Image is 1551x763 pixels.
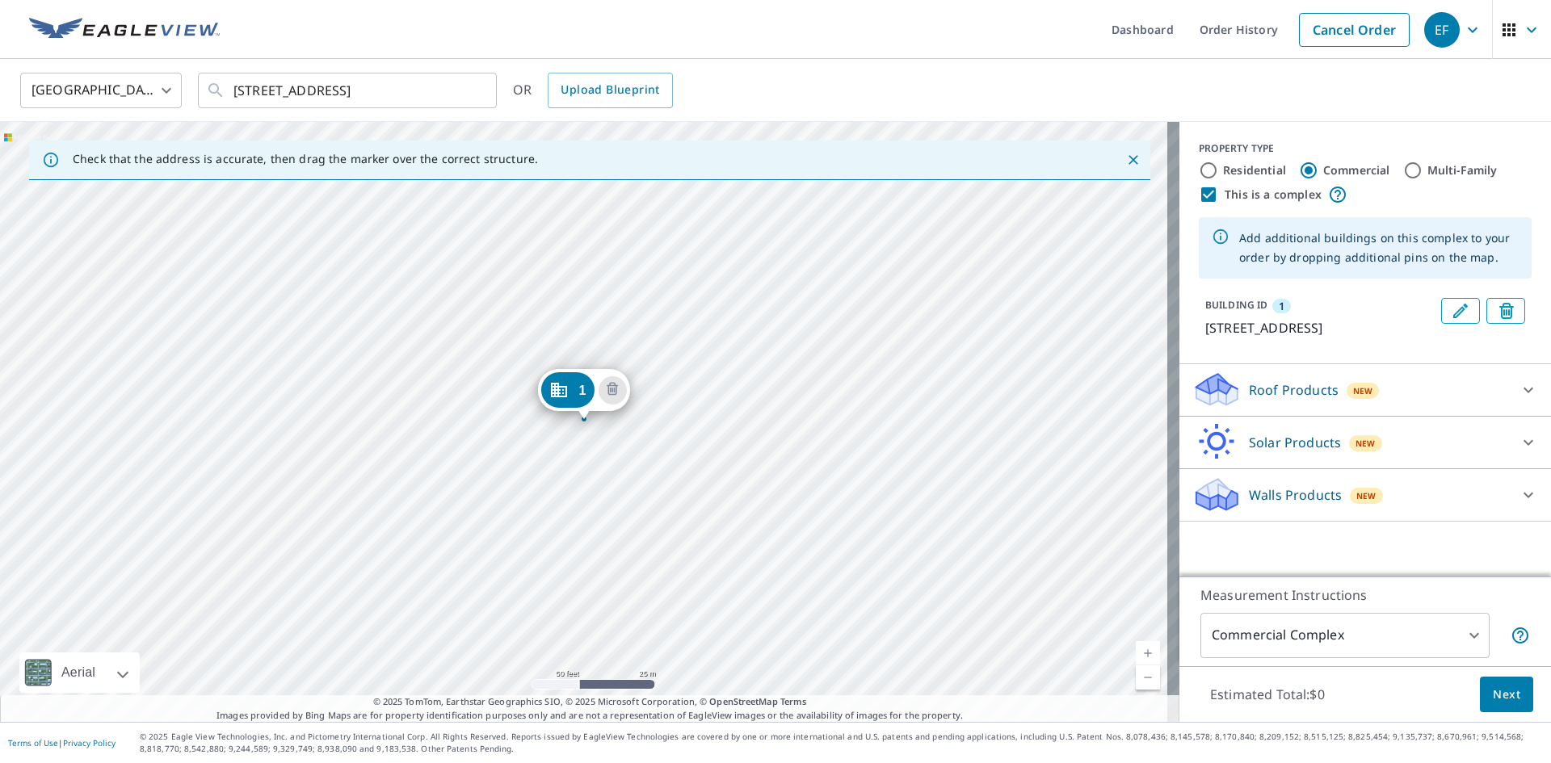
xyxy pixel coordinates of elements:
[1192,476,1538,514] div: Walls ProductsNew
[599,376,627,405] button: Delete building 1
[1197,677,1338,712] p: Estimated Total: $0
[1205,318,1435,337] p: [STREET_ADDRESS]
[1239,222,1519,274] div: Add additional buildings on this complex to your order by dropping additional pins on the map.
[513,73,673,108] div: OR
[780,695,807,707] a: Terms
[561,80,659,100] span: Upload Blueprint
[1200,613,1490,658] div: Commercial Complex
[548,73,672,108] a: Upload Blueprint
[537,369,629,419] div: Dropped pin, building 1, Commercial property, 3024 S Ocean Blvd Palm Beach, FL 33480
[1200,585,1530,605] p: Measurement Instructions
[1279,299,1284,313] span: 1
[1493,685,1520,705] span: Next
[73,152,538,166] p: Check that the address is accurate, then drag the marker over the correct structure.
[1353,384,1373,397] span: New
[57,652,100,693] div: Aerial
[8,737,58,748] a: Terms of Use
[709,695,777,707] a: OpenStreetMap
[1424,12,1460,48] div: EF
[1223,162,1286,178] label: Residential
[1192,423,1538,462] div: Solar ProductsNew
[1205,298,1267,312] p: BUILDING ID
[1480,677,1533,713] button: Next
[1356,489,1377,502] span: New
[1511,626,1530,645] span: Each building may require a separate measurement report; if so, your account will be billed per r...
[19,652,140,693] div: Aerial
[233,68,464,113] input: Search by address or latitude-longitude
[20,68,182,113] div: [GEOGRAPHIC_DATA]
[1225,187,1322,203] label: This is a complex
[578,384,586,396] span: 1
[1123,149,1144,170] button: Close
[1249,380,1339,400] p: Roof Products
[8,738,116,748] p: |
[1136,665,1160,690] a: Current Level 19, Zoom Out
[140,731,1543,755] p: © 2025 Eagle View Technologies, Inc. and Pictometry International Corp. All Rights Reserved. Repo...
[1249,433,1341,452] p: Solar Products
[1356,437,1376,450] span: New
[1323,162,1390,178] label: Commercial
[29,18,220,42] img: EV Logo
[1486,298,1525,324] button: Delete building 1
[373,695,807,709] span: © 2025 TomTom, Earthstar Geographics SIO, © 2025 Microsoft Corporation, ©
[1441,298,1480,324] button: Edit building 1
[1299,13,1410,47] a: Cancel Order
[1427,162,1498,178] label: Multi-Family
[1199,141,1532,156] div: PROPERTY TYPE
[1249,485,1342,505] p: Walls Products
[1192,371,1538,409] div: Roof ProductsNew
[1136,641,1160,665] a: Current Level 19, Zoom In
[63,737,116,748] a: Privacy Policy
